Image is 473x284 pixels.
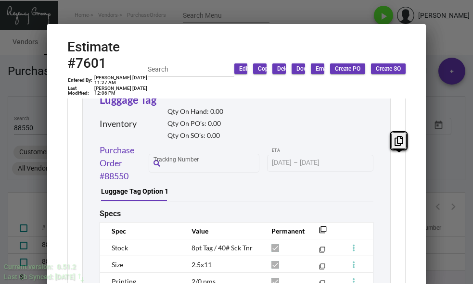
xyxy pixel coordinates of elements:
[4,272,75,282] div: Last Qb Synced: [DATE]
[319,265,325,272] mat-icon: filter_none
[100,93,156,106] a: Luggage Tag
[234,63,248,74] button: Edit
[319,229,327,236] mat-icon: filter_none
[296,65,322,73] span: Download
[67,75,93,86] td: Entered By:
[272,159,292,167] input: Start date
[319,248,325,255] mat-icon: filter_none
[167,120,223,128] h2: Qty On PO’s: 0.00
[395,136,403,146] i: Copy
[4,262,53,272] div: Current version:
[100,119,137,129] h2: Inventory
[311,63,324,74] button: Email
[376,65,401,73] span: Create SO
[335,65,360,73] span: Create PO
[192,244,253,252] span: 8pt Tag / 40# Sck Tnr
[316,65,330,73] span: Email
[57,262,76,272] div: 0.51.2
[101,186,168,197] div: Luggage Tag Option 1
[100,144,148,183] a: Purchase Order #88550
[182,222,262,239] th: Value
[272,63,286,74] button: Delete
[262,222,305,239] th: Permanent
[300,159,346,167] input: End date
[100,222,182,239] th: Spec
[258,65,271,73] span: Copy
[112,244,128,252] span: Stock
[67,39,147,71] h2: Estimate #7601
[167,132,223,140] h2: Qty On SO’s: 0.00
[192,260,212,269] span: 2.5x11
[67,86,93,96] td: Last Modified:
[277,65,293,73] span: Delete
[167,108,223,116] h2: Qty On Hand: 0.00
[253,63,267,74] button: Copy
[371,63,406,74] button: Create SO
[292,63,305,74] button: Download
[100,209,121,218] h2: Specs
[239,65,249,73] span: Edit
[294,159,298,167] span: –
[112,260,123,269] span: Size
[94,75,148,86] td: [PERSON_NAME] [DATE] 11:27 AM
[94,86,148,96] td: [PERSON_NAME] [DATE] 12:06 PM
[330,63,365,74] button: Create PO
